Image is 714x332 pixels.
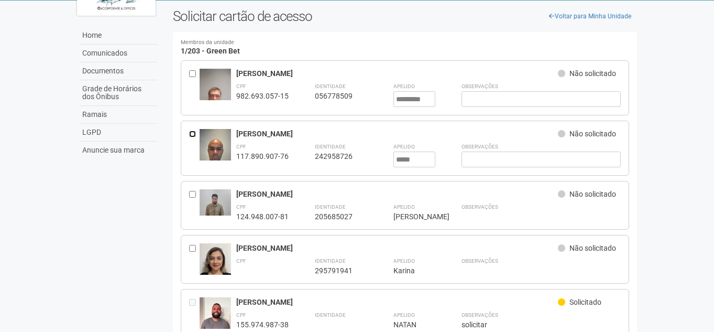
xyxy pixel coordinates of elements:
strong: Apelido [393,258,415,264]
div: [PERSON_NAME] [393,212,435,221]
strong: Apelido [393,204,415,210]
strong: Observações [462,204,498,210]
strong: Identidade [315,83,346,89]
div: [PERSON_NAME] [236,297,558,307]
strong: Identidade [315,258,346,264]
strong: CPF [236,204,246,210]
div: [PERSON_NAME] [236,189,558,199]
div: 295791941 [315,266,367,275]
div: NATAN [393,320,435,329]
div: 982.693.057-15 [236,91,289,101]
strong: CPF [236,83,246,89]
a: Ramais [80,106,157,124]
strong: Identidade [315,144,346,149]
div: Karina [393,266,435,275]
a: LGPD [80,124,157,142]
h2: Solicitar cartão de acesso [173,8,638,24]
div: Entre em contato com a Aministração para solicitar o cancelamento ou 2a via [189,297,200,329]
a: Voltar para Minha Unidade [543,8,637,24]
div: solicitar [462,320,621,329]
div: 242958726 [315,152,367,161]
strong: Apelido [393,144,415,149]
img: user.jpg [200,189,231,216]
a: Grade de Horários dos Ônibus [80,80,157,106]
img: user.jpg [200,129,231,185]
strong: Identidade [315,204,346,210]
strong: Observações [462,83,498,89]
strong: Observações [462,312,498,318]
a: Anuncie sua marca [80,142,157,159]
img: user.jpg [200,69,231,125]
div: 124.948.007-81 [236,212,289,221]
span: Não solicitado [569,130,616,138]
span: Não solicitado [569,69,616,78]
span: Não solicitado [569,244,616,252]
span: Não solicitado [569,190,616,198]
div: [PERSON_NAME] [236,243,558,253]
div: [PERSON_NAME] [236,129,558,138]
span: Solicitado [569,298,601,306]
strong: Apelido [393,312,415,318]
strong: Observações [462,144,498,149]
strong: Identidade [315,312,346,318]
a: Documentos [80,62,157,80]
strong: CPF [236,144,246,149]
div: 056778509 [315,91,367,101]
a: Comunicados [80,45,157,62]
strong: CPF [236,312,246,318]
strong: Apelido [393,83,415,89]
strong: CPF [236,258,246,264]
a: Home [80,27,157,45]
div: 117.890.907-76 [236,152,289,161]
div: 155.974.987-38 [236,320,289,329]
strong: Observações [462,258,498,264]
h4: 1/203 - Green Bet [181,40,630,55]
div: [PERSON_NAME] [236,69,558,78]
small: Membros da unidade [181,40,630,46]
img: user.jpg [200,243,231,285]
div: 205685027 [315,212,367,221]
